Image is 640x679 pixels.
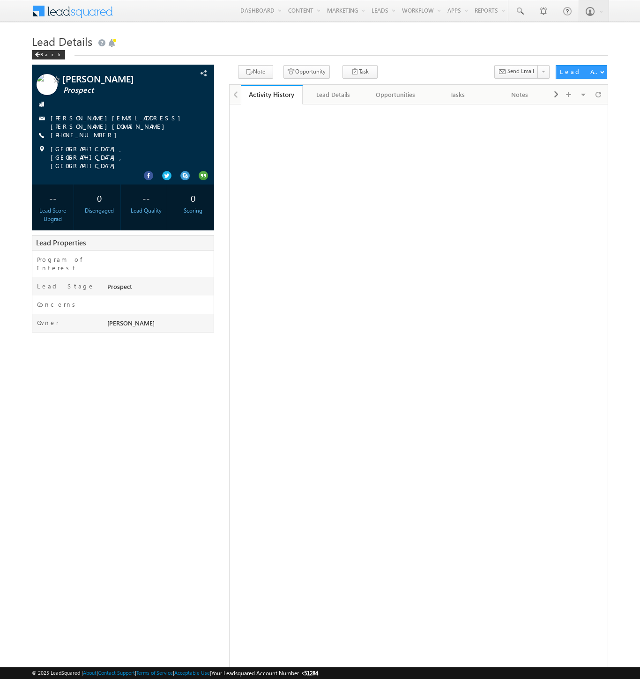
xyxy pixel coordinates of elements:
div: Lead Quality [128,207,165,215]
span: Lead Details [32,34,92,49]
a: [PERSON_NAME][EMAIL_ADDRESS][PERSON_NAME][DOMAIN_NAME] [51,114,185,130]
span: Your Leadsquared Account Number is [211,670,318,677]
div: 0 [81,189,118,207]
label: Lead Stage [37,282,95,290]
span: Lead Properties [36,238,86,247]
span: Prospect [63,86,176,95]
div: Opportunities [372,89,418,100]
a: Back [32,50,70,58]
span: [GEOGRAPHIC_DATA], [GEOGRAPHIC_DATA], [GEOGRAPHIC_DATA] [51,145,197,170]
div: Back [32,50,65,59]
img: Profile photo [37,74,58,98]
div: Scoring [174,207,211,215]
div: -- [34,189,71,207]
div: Prospect [105,282,214,295]
div: Lead Actions [560,67,600,76]
div: Lead Details [310,89,356,100]
div: Lead Score Upgrad [34,207,71,223]
button: Note [238,65,273,79]
button: Task [342,65,378,79]
button: Lead Actions [556,65,607,79]
div: -- [128,189,165,207]
button: Send Email [494,65,538,79]
a: Acceptable Use [174,670,210,676]
label: Concerns [37,300,79,309]
a: Contact Support [98,670,135,676]
span: 51284 [304,670,318,677]
span: [PERSON_NAME] [62,74,175,83]
div: 0 [174,189,211,207]
span: Send Email [507,67,534,75]
div: Disengaged [81,207,118,215]
span: [PHONE_NUMBER] [51,131,121,140]
a: Notes [489,85,551,104]
a: Lead Details [303,85,365,104]
label: Program of Interest [37,255,98,272]
span: [PERSON_NAME] [107,319,155,327]
a: About [83,670,97,676]
button: Opportunity [283,65,330,79]
a: Activity History [241,85,303,104]
a: Tasks [427,85,489,104]
div: Activity History [248,90,296,99]
label: Owner [37,318,59,327]
a: Terms of Service [136,670,173,676]
div: Notes [496,89,542,100]
span: © 2025 LeadSquared | | | | | [32,669,318,678]
div: Tasks [434,89,480,100]
a: Opportunities [365,85,427,104]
